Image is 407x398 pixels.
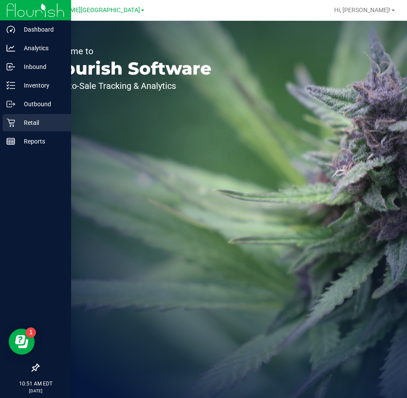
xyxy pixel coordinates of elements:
p: Reports [15,136,67,147]
p: Dashboard [15,24,67,35]
span: [PERSON_NAME][GEOGRAPHIC_DATA] [33,7,140,14]
p: Analytics [15,43,67,53]
p: Seed-to-Sale Tracking & Analytics [47,82,212,90]
inline-svg: Analytics [7,44,15,52]
iframe: Resource center unread badge [26,327,36,338]
p: Welcome to [47,47,212,55]
p: Retail [15,117,67,128]
inline-svg: Inbound [7,62,15,71]
p: Outbound [15,99,67,109]
p: Flourish Software [47,60,212,77]
span: Hi, [PERSON_NAME]! [334,7,391,13]
p: [DATE] [4,388,67,394]
inline-svg: Retail [7,118,15,127]
p: Inventory [15,80,67,91]
inline-svg: Dashboard [7,25,15,34]
iframe: Resource center [9,329,35,355]
inline-svg: Inventory [7,81,15,90]
p: 10:51 AM EDT [4,380,67,388]
inline-svg: Outbound [7,100,15,108]
inline-svg: Reports [7,137,15,146]
p: Inbound [15,62,67,72]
